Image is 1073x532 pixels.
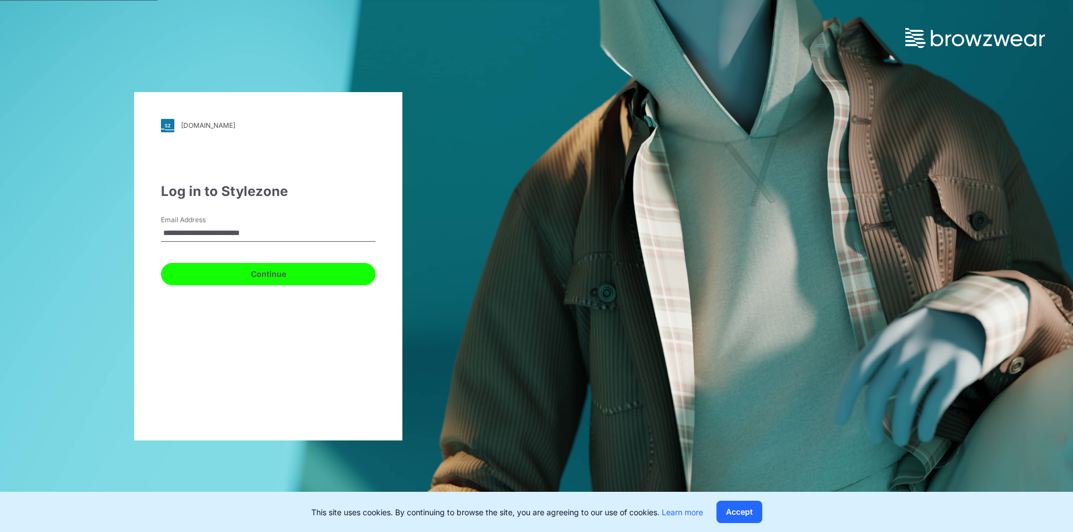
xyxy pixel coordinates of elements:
[161,181,376,202] div: Log in to Stylezone
[161,119,376,132] a: [DOMAIN_NAME]
[161,263,376,285] button: Continue
[905,28,1045,48] img: browzwear-logo.73288ffb.svg
[311,506,703,518] p: This site uses cookies. By continuing to browse the site, you are agreeing to our use of cookies.
[161,215,239,225] label: Email Address
[161,119,174,132] img: svg+xml;base64,PHN2ZyB3aWR0aD0iMjgiIGhlaWdodD0iMjgiIHZpZXdCb3g9IjAgMCAyOCAyOCIgZmlsbD0ibm9uZSIgeG...
[662,507,703,517] a: Learn more
[181,121,235,130] div: [DOMAIN_NAME]
[716,501,762,523] button: Accept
